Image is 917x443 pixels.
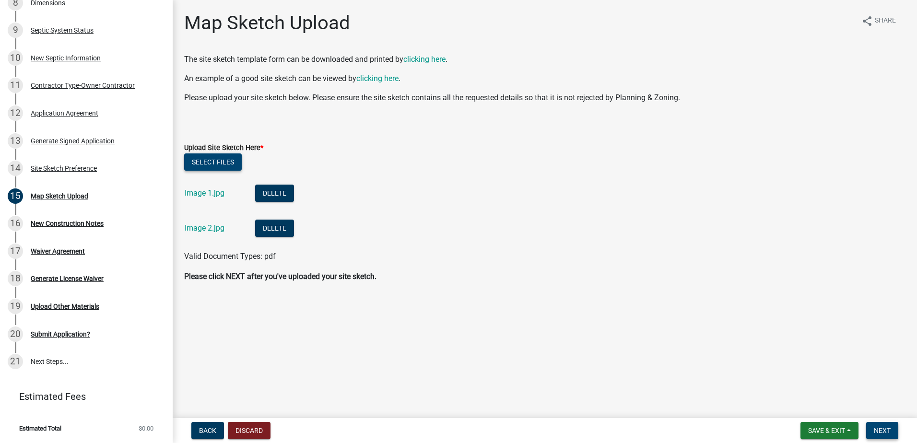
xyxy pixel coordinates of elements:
[191,422,224,439] button: Back
[8,50,23,66] div: 10
[800,422,858,439] button: Save & Exit
[31,138,115,144] div: Generate Signed Application
[139,425,153,431] span: $0.00
[255,189,294,198] wm-modal-confirm: Delete Document
[8,244,23,259] div: 17
[31,193,88,199] div: Map Sketch Upload
[8,105,23,121] div: 12
[8,387,157,406] a: Estimated Fees
[8,216,23,231] div: 16
[184,73,905,84] p: An example of a good site sketch can be viewed by .
[31,55,101,61] div: New Septic Information
[185,188,224,198] a: Image 1.jpg
[184,252,276,261] span: Valid Document Types: pdf
[185,223,224,233] a: Image 2.jpg
[184,272,376,281] strong: Please click NEXT after you've uploaded your site sketch.
[808,427,845,434] span: Save & Exit
[31,220,104,227] div: New Construction Notes
[31,82,135,89] div: Contractor Type-Owner Contractor
[8,271,23,286] div: 18
[874,427,891,434] span: Next
[356,74,399,83] a: clicking here
[31,331,90,338] div: Submit Application?
[199,427,216,434] span: Back
[8,326,23,342] div: 20
[31,275,104,282] div: Generate License Waiver
[19,425,61,431] span: Estimated Total
[861,15,873,27] i: share
[875,15,896,27] span: Share
[228,422,270,439] button: Discard
[8,354,23,369] div: 21
[255,224,294,233] wm-modal-confirm: Delete Document
[8,161,23,176] div: 14
[31,27,94,34] div: Septic System Status
[184,92,905,104] p: Please upload your site sketch below. Please ensure the site sketch contains all the requested de...
[8,133,23,149] div: 13
[255,220,294,237] button: Delete
[31,110,98,117] div: Application Agreement
[31,165,97,172] div: Site Sketch Preference
[854,12,904,30] button: shareShare
[31,248,85,255] div: Waiver Agreement
[184,12,350,35] h1: Map Sketch Upload
[255,185,294,202] button: Delete
[8,23,23,38] div: 9
[184,153,242,171] button: Select files
[8,299,23,314] div: 19
[184,145,263,152] label: Upload Site Sketch Here
[8,78,23,93] div: 11
[8,188,23,204] div: 15
[184,54,905,65] p: The site sketch template form can be downloaded and printed by .
[403,55,446,64] a: clicking here
[31,303,99,310] div: Upload Other Materials
[866,422,898,439] button: Next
